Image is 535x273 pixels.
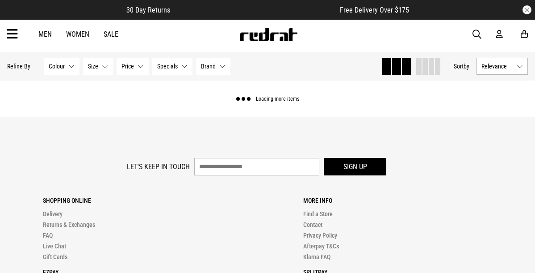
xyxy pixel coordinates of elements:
[481,63,513,70] span: Relevance
[88,63,98,70] span: Size
[464,63,469,70] span: by
[104,30,118,38] a: Sale
[152,58,192,75] button: Specials
[476,58,528,75] button: Relevance
[303,253,330,260] a: Klarna FAQ
[454,61,469,72] button: Sortby
[43,253,67,260] a: Gift Cards
[66,30,89,38] a: Women
[43,243,66,250] a: Live Chat
[43,221,95,228] a: Returns & Exchanges
[303,243,339,250] a: Afterpay T&Cs
[121,63,134,70] span: Price
[43,210,63,218] a: Delivery
[83,58,113,75] button: Size
[157,63,178,70] span: Specials
[7,63,30,70] p: Refine By
[340,6,409,14] span: Free Delivery Over $175
[188,5,322,14] iframe: Customer reviews powered by Trustpilot
[49,63,65,70] span: Colour
[196,58,230,75] button: Brand
[256,96,299,102] span: Loading more items
[303,210,333,218] a: Find a Store
[117,58,149,75] button: Price
[43,197,267,204] p: Shopping Online
[44,58,79,75] button: Colour
[38,30,52,38] a: Men
[303,232,337,239] a: Privacy Policy
[324,158,386,175] button: Sign up
[126,6,170,14] span: 30 Day Returns
[7,4,34,30] button: Open LiveChat chat widget
[303,221,322,228] a: Contact
[303,197,528,204] p: More Info
[201,63,216,70] span: Brand
[239,28,298,41] img: Redrat logo
[127,162,190,171] label: Let's keep in touch
[43,232,53,239] a: FAQ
